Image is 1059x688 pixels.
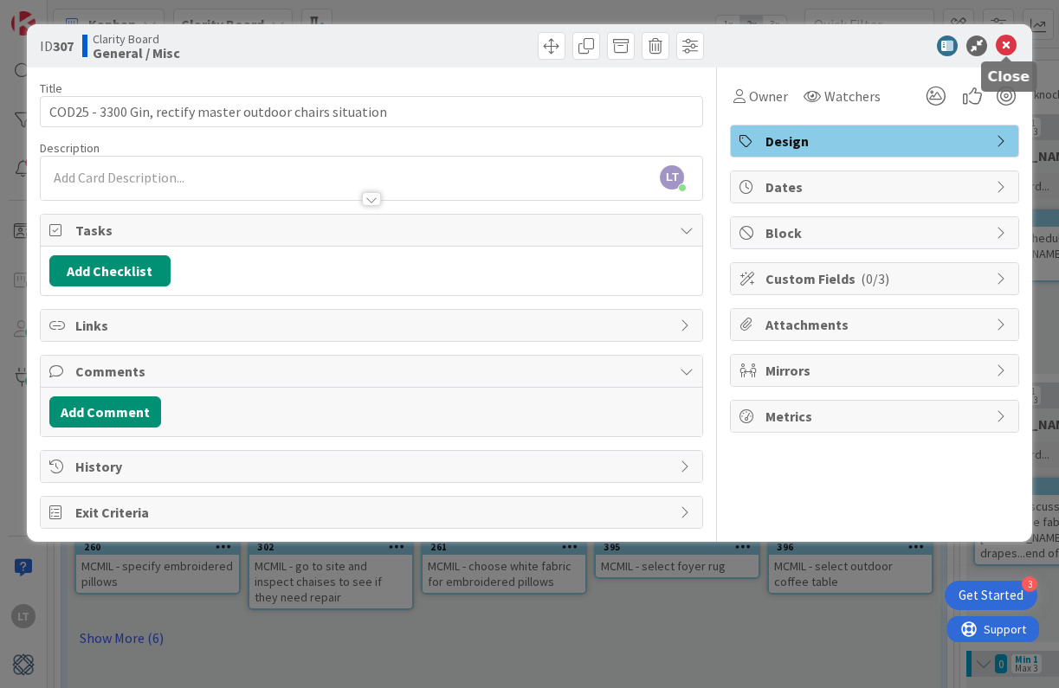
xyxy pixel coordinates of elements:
[93,32,180,46] span: Clarity Board
[40,80,62,96] label: Title
[749,86,788,106] span: Owner
[765,222,987,243] span: Block
[861,270,889,287] span: ( 0/3 )
[660,165,684,190] span: LT
[75,361,672,382] span: Comments
[49,396,161,428] button: Add Comment
[53,37,74,55] b: 307
[959,587,1023,604] div: Get Started
[765,314,987,335] span: Attachments
[75,456,672,477] span: History
[765,131,987,151] span: Design
[75,502,672,523] span: Exit Criteria
[1022,576,1037,592] div: 3
[765,360,987,381] span: Mirrors
[765,177,987,197] span: Dates
[75,315,672,336] span: Links
[988,68,1030,85] h5: Close
[49,255,171,286] button: Add Checklist
[40,35,74,56] span: ID
[93,46,180,60] b: General / Misc
[765,406,987,427] span: Metrics
[945,581,1037,610] div: Open Get Started checklist, remaining modules: 3
[40,96,704,127] input: type card name here...
[40,140,100,156] span: Description
[765,268,987,289] span: Custom Fields
[75,220,672,241] span: Tasks
[36,3,79,23] span: Support
[824,86,881,106] span: Watchers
